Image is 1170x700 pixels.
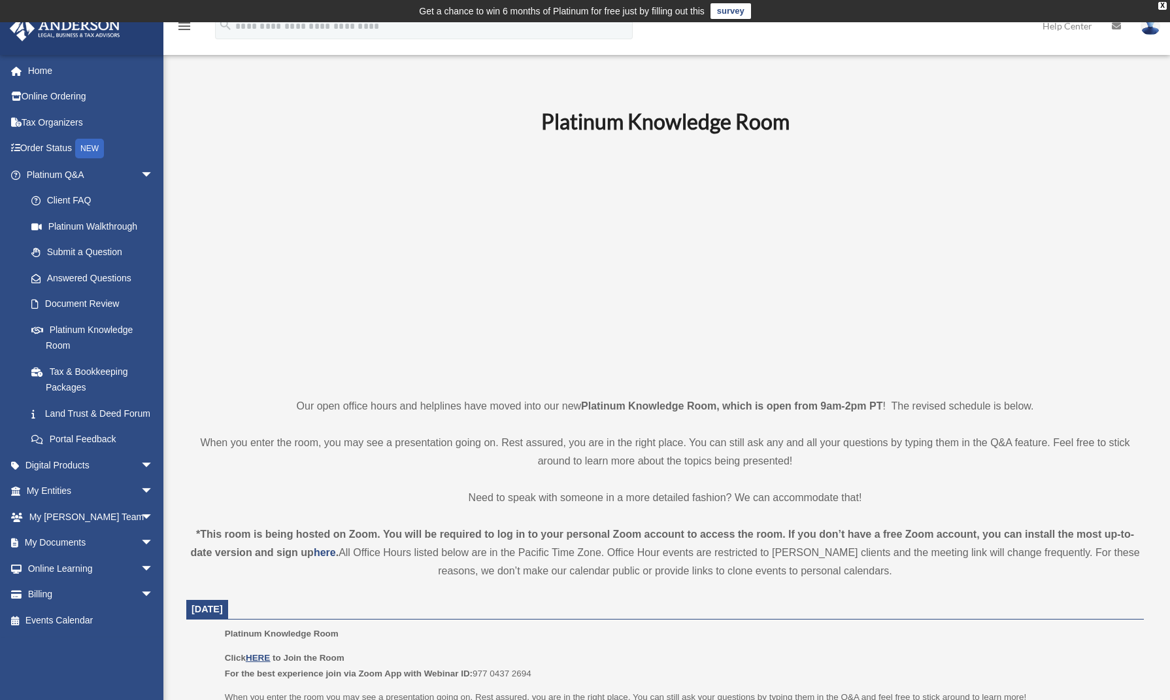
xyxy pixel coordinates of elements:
[186,397,1144,415] p: Our open office hours and helplines have moved into our new ! The revised schedule is below.
[18,359,173,400] a: Tax & Bookkeeping Packages
[18,213,173,239] a: Platinum Walkthrough
[18,427,173,453] a: Portal Feedback
[9,135,173,162] a: Order StatusNEW
[141,555,167,582] span: arrow_drop_down
[9,555,173,582] a: Online Learningarrow_drop_down
[186,434,1144,470] p: When you enter the room, you may see a presentation going on. Rest assured, you are in the right ...
[18,188,173,214] a: Client FAQ
[9,84,173,110] a: Online Ordering
[141,504,167,531] span: arrow_drop_down
[186,489,1144,507] p: Need to speak with someone in a more detailed fashion? We can accommodate that!
[141,478,167,505] span: arrow_drop_down
[186,525,1144,580] div: All Office Hours listed below are in the Pacific Time Zone. Office Hour events are restricted to ...
[9,504,173,530] a: My [PERSON_NAME] Teamarrow_drop_down
[18,265,173,291] a: Answered Questions
[225,669,473,678] b: For the best experience join via Zoom App with Webinar ID:
[141,452,167,479] span: arrow_drop_down
[18,239,173,266] a: Submit a Question
[419,3,705,19] div: Get a chance to win 6 months of Platinum for free just by filling out this
[273,653,344,663] b: to Join the Room
[192,604,223,614] span: [DATE]
[9,582,173,608] a: Billingarrow_drop_down
[225,629,339,639] span: Platinum Knowledge Room
[190,529,1134,558] strong: *This room is being hosted on Zoom. You will be required to log in to your personal Zoom account ...
[1141,16,1160,35] img: User Pic
[336,547,339,558] strong: .
[6,16,124,41] img: Anderson Advisors Platinum Portal
[9,607,173,633] a: Events Calendar
[141,162,167,188] span: arrow_drop_down
[710,3,751,19] a: survey
[18,317,167,359] a: Platinum Knowledge Room
[581,400,882,411] strong: Platinum Knowledge Room, which is open from 9am-2pm PT
[176,18,192,34] i: menu
[9,530,173,556] a: My Documentsarrow_drop_down
[1158,2,1167,10] div: close
[314,547,336,558] a: here
[9,109,173,135] a: Tax Organizers
[218,18,233,32] i: search
[18,291,173,317] a: Document Review
[541,109,790,134] b: Platinum Knowledge Room
[246,653,270,663] a: HERE
[225,650,1135,681] p: 977 0437 2694
[176,23,192,34] a: menu
[225,653,273,663] b: Click
[9,478,173,504] a: My Entitiesarrow_drop_down
[9,452,173,478] a: Digital Productsarrow_drop_down
[9,162,173,188] a: Platinum Q&Aarrow_drop_down
[469,152,861,373] iframe: 231110_Toby_KnowledgeRoom
[141,582,167,608] span: arrow_drop_down
[9,58,173,84] a: Home
[141,530,167,557] span: arrow_drop_down
[75,139,104,158] div: NEW
[18,400,173,427] a: Land Trust & Deed Forum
